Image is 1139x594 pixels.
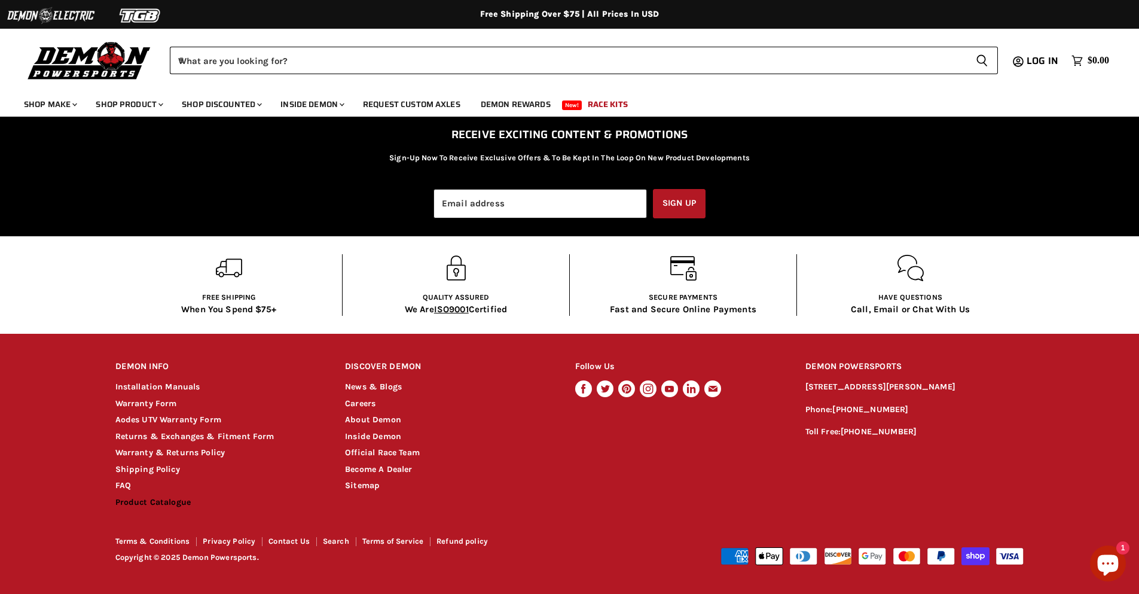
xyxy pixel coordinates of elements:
a: Search [323,537,349,546]
a: Terms & Conditions [115,537,190,546]
p: We Are Certified [405,303,507,316]
a: Aodes UTV Warranty Form [115,415,221,425]
span: Secure Payments [649,293,717,301]
span: Log in [1027,53,1058,68]
button: Sign up [653,189,706,218]
div: Free Shipping Over $75 | All Prices In USD [91,9,1048,20]
span: ISO9001 [434,304,469,315]
p: Fast and Secure Online Payments [610,303,756,316]
a: Become A Dealer [345,464,412,474]
a: Careers [345,398,375,409]
a: Sitemap [345,480,380,491]
p: Copyright © 2025 Demon Powersports. [115,553,571,562]
input: Email address [433,189,647,218]
p: Call, Email or Chat With Us [851,303,970,316]
a: Warranty Form [115,398,177,409]
a: Installation Manuals [115,382,200,392]
h2: DISCOVER DEMON [345,353,552,381]
p: [STREET_ADDRESS][PERSON_NAME] [805,380,1024,394]
a: [PHONE_NUMBER] [832,404,908,415]
a: Product Catalogue [115,497,191,507]
a: Request Custom Axles [354,92,469,117]
h2: DEMON INFO [115,353,323,381]
a: Official Race Team [345,447,420,458]
a: Terms of Service [362,537,423,546]
a: Refund policy [436,537,488,546]
p: Toll Free: [805,425,1024,439]
a: Shop Product [87,92,170,117]
span: Free shipping [202,293,256,301]
p: Phone: [805,403,1024,417]
a: [PHONE_NUMBER] [841,427,917,437]
a: Race Kits [579,92,637,117]
a: Log in [1021,56,1065,66]
a: Warranty & Returns Policy [115,447,225,458]
p: Sign-Up Now To Receive Exclusive Offers & To Be Kept In The Loop On New Product Developments [389,152,750,163]
img: Demon Electric Logo 2 [6,4,96,27]
p: When You Spend $75+ [181,303,276,316]
span: $0.00 [1088,55,1109,66]
a: Inside Demon [345,431,401,441]
h2: Follow Us [575,353,783,381]
a: FAQ [115,480,131,491]
input: When autocomplete results are available use up and down arrows to review and enter to select [170,47,966,74]
span: Quality Assured [423,293,490,301]
a: Shop Make [15,92,84,117]
a: About Demon [345,415,401,425]
a: Privacy Policy [203,537,255,546]
a: Inside Demon [271,92,352,117]
a: Demon Rewards [472,92,560,117]
a: Shop Discounted [173,92,269,117]
nav: Footer [115,537,571,550]
a: Returns & Exchanges & Fitment Form [115,431,274,441]
form: Product [170,47,998,74]
inbox-online-store-chat: Shopify online store chat [1086,546,1129,584]
button: Search [966,47,998,74]
span: New! [562,100,582,110]
img: Demon Powersports [24,39,155,81]
a: News & Blogs [345,382,402,392]
span: Have questions [878,293,942,301]
img: TGB Logo 2 [96,4,185,27]
ul: Main menu [15,87,1106,117]
a: $0.00 [1065,52,1115,69]
h2: DEMON POWERSPORTS [805,353,1024,381]
a: Shipping Policy [115,464,180,474]
h2: Receive exciting Content & Promotions [218,128,920,141]
a: Contact Us [268,537,310,546]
